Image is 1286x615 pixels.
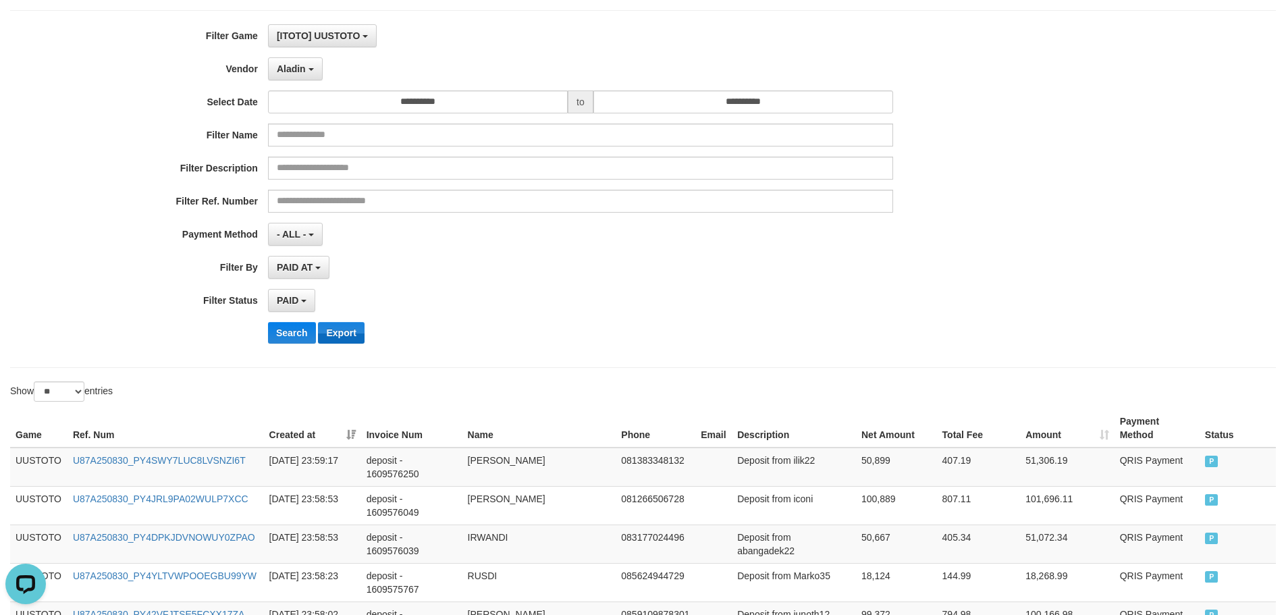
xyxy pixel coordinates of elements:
td: deposit - 1609575767 [361,563,462,601]
td: 18,268.99 [1020,563,1115,601]
td: 51,072.34 [1020,525,1115,563]
button: Aladin [268,57,323,80]
td: UUSTOTO [10,448,68,487]
th: Ref. Num [68,409,264,448]
td: QRIS Payment [1115,525,1200,563]
th: Name [462,409,616,448]
td: deposit - 1609576039 [361,525,462,563]
span: PAID [277,295,298,306]
button: Search [268,322,316,344]
th: Email [695,409,732,448]
td: QRIS Payment [1115,448,1200,487]
td: UUSTOTO [10,525,68,563]
td: 081383348132 [616,448,695,487]
span: - ALL - [277,229,306,240]
td: [DATE] 23:59:17 [264,448,361,487]
td: 407.19 [937,448,1021,487]
select: Showentries [34,381,84,402]
td: 101,696.11 [1020,486,1115,525]
td: 807.11 [937,486,1021,525]
span: PAID [1205,494,1218,506]
span: PAID [1205,533,1218,544]
td: UUSTOTO [10,486,68,525]
th: Status [1200,409,1276,448]
td: RUSDI [462,563,616,601]
th: Payment Method [1115,409,1200,448]
td: deposit - 1609576250 [361,448,462,487]
th: Game [10,409,68,448]
span: Aladin [277,63,306,74]
a: U87A250830_PY4YLTVWPOOEGBU99YW [73,570,257,581]
td: 100,889 [856,486,937,525]
td: Deposit from abangadek22 [732,525,856,563]
button: PAID [268,289,315,312]
td: 144.99 [937,563,1021,601]
td: 50,899 [856,448,937,487]
td: 083177024496 [616,525,695,563]
td: 405.34 [937,525,1021,563]
th: Invoice Num [361,409,462,448]
td: deposit - 1609576049 [361,486,462,525]
td: 50,667 [856,525,937,563]
th: Phone [616,409,695,448]
a: U87A250830_PY4JRL9PA02WULP7XCC [73,493,248,504]
td: Deposit from Marko35 [732,563,856,601]
th: Total Fee [937,409,1021,448]
button: - ALL - [268,223,323,246]
span: [ITOTO] UUSTOTO [277,30,360,41]
span: to [568,90,593,113]
span: PAID [1205,456,1218,467]
span: PAID AT [277,262,313,273]
a: U87A250830_PY4SWY7LUC8LVSNZI6T [73,455,246,466]
td: 081266506728 [616,486,695,525]
th: Amount: activate to sort column ascending [1020,409,1115,448]
button: PAID AT [268,256,329,279]
th: Net Amount [856,409,937,448]
th: Created at: activate to sort column ascending [264,409,361,448]
a: U87A250830_PY4DPKJDVNOWUY0ZPAO [73,532,255,543]
button: Export [318,322,364,344]
td: Deposit from ilik22 [732,448,856,487]
button: [ITOTO] UUSTOTO [268,24,377,47]
td: Deposit from iconi [732,486,856,525]
td: 18,124 [856,563,937,601]
th: Description [732,409,856,448]
td: [PERSON_NAME] [462,448,616,487]
td: [DATE] 23:58:53 [264,486,361,525]
td: [PERSON_NAME] [462,486,616,525]
td: 085624944729 [616,563,695,601]
td: IRWANDI [462,525,616,563]
span: PAID [1205,571,1218,583]
td: [DATE] 23:58:23 [264,563,361,601]
td: 51,306.19 [1020,448,1115,487]
td: QRIS Payment [1115,563,1200,601]
button: Open LiveChat chat widget [5,5,46,46]
td: [DATE] 23:58:53 [264,525,361,563]
td: QRIS Payment [1115,486,1200,525]
label: Show entries [10,381,113,402]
